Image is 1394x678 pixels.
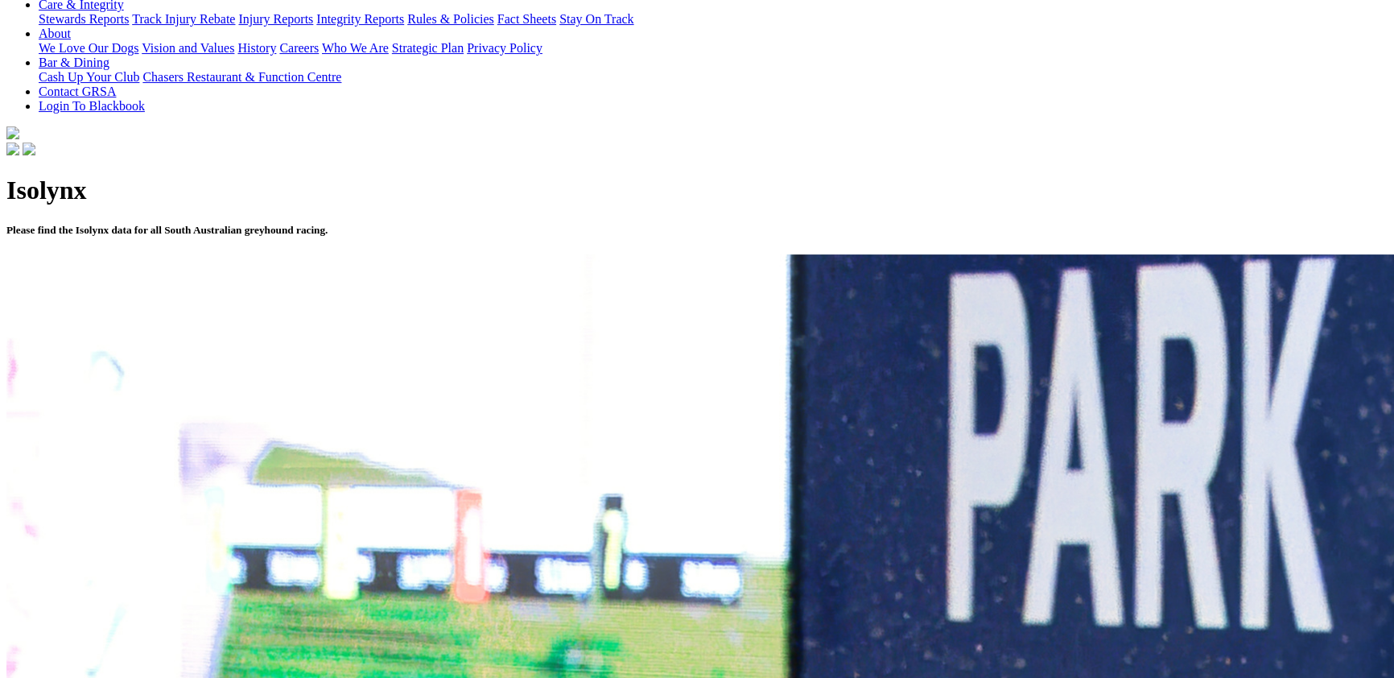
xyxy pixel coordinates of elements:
[142,41,234,55] a: Vision and Values
[39,12,1388,27] div: Care & Integrity
[238,12,313,26] a: Injury Reports
[407,12,494,26] a: Rules & Policies
[132,12,235,26] a: Track Injury Rebate
[559,12,633,26] a: Stay On Track
[39,70,1388,85] div: Bar & Dining
[237,41,276,55] a: History
[316,12,404,26] a: Integrity Reports
[142,70,341,84] a: Chasers Restaurant & Function Centre
[39,12,129,26] a: Stewards Reports
[39,41,138,55] a: We Love Our Dogs
[392,41,464,55] a: Strategic Plan
[39,41,1388,56] div: About
[279,41,319,55] a: Careers
[322,41,389,55] a: Who We Are
[39,85,116,98] a: Contact GRSA
[497,12,556,26] a: Fact Sheets
[39,56,109,69] a: Bar & Dining
[23,143,35,155] img: twitter.svg
[39,27,71,40] a: About
[6,176,1388,205] h1: Isolynx
[6,126,19,139] img: logo-grsa-white.png
[39,70,139,84] a: Cash Up Your Club
[467,41,542,55] a: Privacy Policy
[6,224,1388,237] h5: Please find the Isolynx data for all South Australian greyhound racing.
[6,143,19,155] img: facebook.svg
[39,99,145,113] a: Login To Blackbook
